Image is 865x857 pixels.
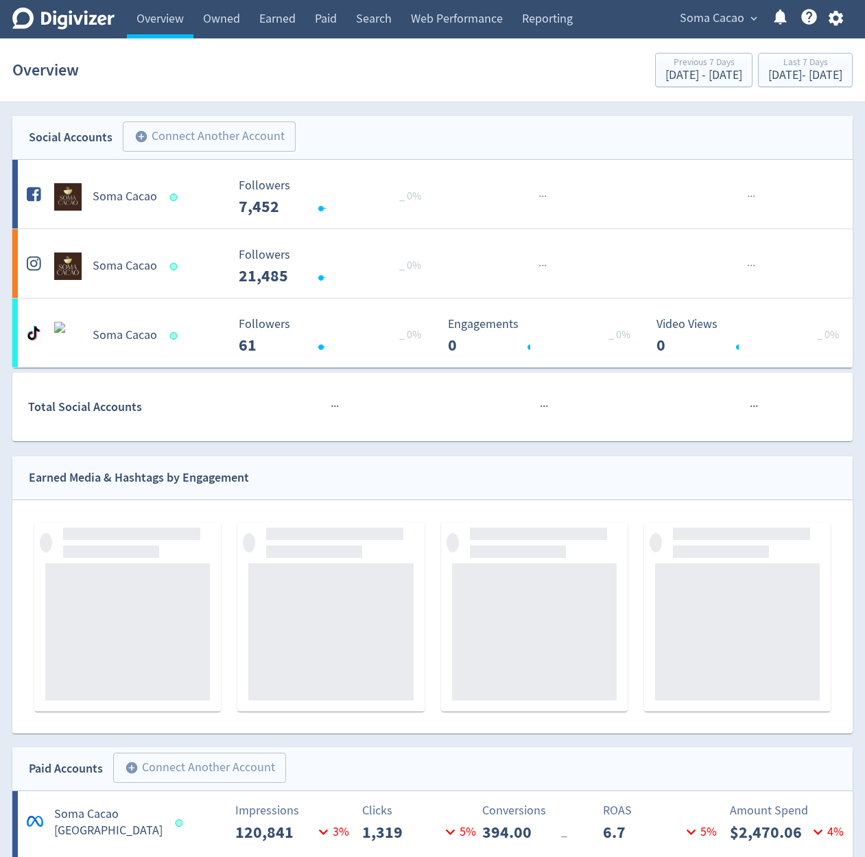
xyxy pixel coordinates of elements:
a: Soma Cacao undefinedSoma Cacao Followers --- _ 0% Followers 21,485 ······ [12,229,853,298]
span: add_circle [125,761,139,775]
span: Data last synced: 1 Sep 2025, 12:02am (AEST) [170,193,182,201]
span: · [336,398,339,415]
span: _ [561,824,567,840]
span: add_circle [134,130,148,143]
span: Data last synced: 1 Sep 2025, 12:02am (AEST) [170,263,182,270]
span: · [541,188,544,205]
span: · [750,257,753,274]
h1: Overview [12,48,79,92]
svg: Followers --- [232,318,438,354]
h5: Soma Cacao [93,258,157,274]
div: Social Accounts [29,128,112,148]
button: Last 7 Days[DATE]- [DATE] [758,53,853,87]
span: · [544,188,547,205]
span: · [331,398,333,415]
span: _ 0% [608,328,630,342]
span: · [544,257,547,274]
a: Soma Cacao undefinedSoma Cacao Followers --- _ 0% Followers 61 Engagements 0 Engagements 0 _ 0% V... [12,298,853,367]
span: Data last synced: 31 Aug 2025, 5:01pm (AEST) [176,819,187,827]
button: Soma Cacao [675,8,761,30]
a: Connect Another Account [103,755,286,783]
span: · [747,257,750,274]
p: Impressions [235,801,359,820]
span: expand_more [748,12,760,25]
h5: Soma Cacao [93,327,157,344]
div: [DATE] - [DATE] [665,69,742,82]
p: 120,841 [235,820,314,845]
p: Conversions [482,801,606,820]
div: Last 7 Days [768,58,842,69]
span: · [750,188,753,205]
svg: Video Views 0 [650,318,855,354]
span: _ 0% [817,328,839,342]
span: Data last synced: 1 Sep 2025, 2:02am (AEST) [170,332,182,340]
img: Soma Cacao undefined [54,183,82,211]
img: Soma Cacao undefined [54,253,82,280]
button: Connect Another Account [123,121,296,152]
span: · [755,398,758,415]
p: ROAS [603,801,727,820]
h5: Soma Cacao [GEOGRAPHIC_DATA] [54,806,163,839]
span: · [750,398,753,415]
span: Soma Cacao [680,8,744,30]
p: Amount Spend [730,801,854,820]
span: · [753,257,755,274]
span: · [753,398,755,415]
svg: Followers --- [232,179,438,215]
p: 5 % [682,823,717,841]
span: · [333,398,336,415]
span: _ 0% [399,328,421,342]
a: Soma Cacao undefinedSoma Cacao Followers --- _ 0% Followers 7,452 ······ [12,160,853,228]
span: · [545,398,548,415]
button: Previous 7 Days[DATE] - [DATE] [655,53,753,87]
p: 394.00 [482,820,561,845]
p: 1,319 [362,820,441,845]
span: · [543,398,545,415]
h5: Soma Cacao [93,189,157,205]
p: $2,470.06 [730,820,809,845]
div: [DATE] - [DATE] [768,69,842,82]
span: · [538,257,541,274]
p: Clicks [362,801,486,820]
svg: Engagements 0 [441,318,647,354]
a: Connect Another Account [112,124,296,152]
span: · [747,188,750,205]
span: _ 0% [399,189,421,203]
p: 6.7 [603,820,682,845]
div: Earned Media & Hashtags by Engagement [29,468,249,488]
span: · [753,188,755,205]
span: · [540,398,543,415]
span: · [541,257,544,274]
div: Paid Accounts [29,759,103,779]
img: Soma Cacao undefined [54,322,82,349]
div: Previous 7 Days [665,58,742,69]
span: _ 0% [399,259,421,272]
button: Connect Another Account [113,753,286,783]
span: · [538,188,541,205]
p: 4 % [809,823,844,841]
svg: Followers --- [232,248,438,285]
div: Total Social Accounts [28,397,229,417]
